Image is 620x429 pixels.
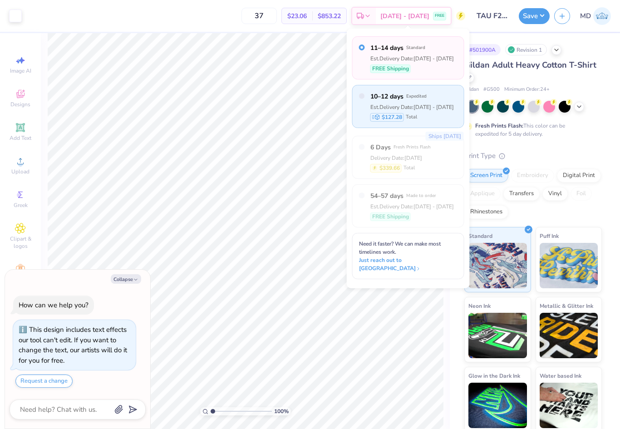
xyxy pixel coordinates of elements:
[382,113,402,121] span: $127.28
[394,144,431,150] span: Fresh Prints Flash
[379,164,400,172] span: $339.66
[593,7,611,25] img: Michelle Droney
[406,93,427,99] span: Expedited
[359,256,458,272] span: Just reach out to [GEOGRAPHIC_DATA]
[19,325,127,365] div: This design includes text effects our tool can't edit. If you want to change the text, our artist...
[10,101,30,108] span: Designs
[468,231,492,241] span: Standard
[540,383,598,428] img: Water based Ink
[580,11,591,21] span: MD
[19,301,89,310] div: How can we help you?
[274,407,289,415] span: 100 %
[464,187,501,201] div: Applique
[287,11,307,21] span: $23.06
[468,243,527,288] img: Standard
[370,154,431,162] div: Delivery Date: [DATE]
[464,59,596,70] span: Gildan Adult Heavy Cotton T-Shirt
[519,8,550,24] button: Save
[483,86,500,94] span: # G500
[370,92,403,101] span: 10–12 days
[372,64,409,73] span: FREE Shipping
[406,192,436,199] span: Made to order
[403,164,415,172] span: Total
[504,86,550,94] span: Minimum Order: 24 +
[540,231,559,241] span: Puff Ink
[370,54,454,63] div: Est. Delivery Date: [DATE] - [DATE]
[540,243,598,288] img: Puff Ink
[540,301,593,311] span: Metallic & Glitter Ink
[406,44,425,51] span: Standard
[468,371,520,380] span: Glow in the Dark Ink
[468,383,527,428] img: Glow in the Dark Ink
[542,187,568,201] div: Vinyl
[464,205,508,219] div: Rhinestones
[503,187,540,201] div: Transfers
[475,122,523,129] strong: Fresh Prints Flash:
[380,11,429,21] span: [DATE] - [DATE]
[370,191,403,201] span: 54–57 days
[470,7,514,25] input: Untitled Design
[540,313,598,358] img: Metallic & Glitter Ink
[505,44,547,55] div: Revision 1
[14,202,28,209] span: Greek
[468,313,527,358] img: Neon Ink
[370,103,454,111] div: Est. Delivery Date: [DATE] - [DATE]
[468,301,491,311] span: Neon Ink
[540,371,581,380] span: Water based Ink
[464,151,602,161] div: Print Type
[111,274,141,284] button: Collapse
[372,212,409,221] span: FREE Shipping
[318,11,341,21] span: $853.22
[370,202,454,211] div: Est. Delivery Date: [DATE] - [DATE]
[15,375,73,388] button: Request a change
[10,67,31,74] span: Image AI
[370,43,403,53] span: 11–14 days
[464,86,479,94] span: Gildan
[464,169,508,182] div: Screen Print
[359,240,441,256] span: Need it faster? We can make most timelines work.
[406,113,417,121] span: Total
[435,13,444,19] span: FREE
[511,169,554,182] div: Embroidery
[580,7,611,25] a: MD
[11,168,30,175] span: Upload
[557,169,601,182] div: Digital Print
[10,134,31,142] span: Add Text
[370,143,391,152] span: 6 Days
[5,235,36,250] span: Clipart & logos
[241,8,277,24] input: – –
[475,122,587,138] div: This color can be expedited for 5 day delivery.
[571,187,592,201] div: Foil
[464,44,501,55] div: # 501900A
